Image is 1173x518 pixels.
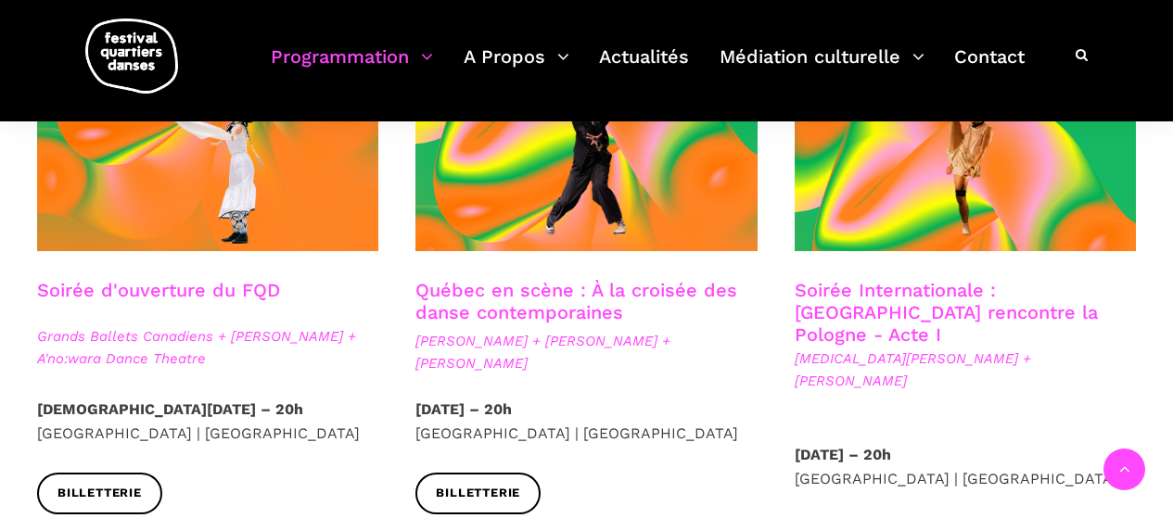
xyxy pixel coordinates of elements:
p: [GEOGRAPHIC_DATA] | [GEOGRAPHIC_DATA] [37,398,378,445]
a: Programmation [271,41,433,95]
a: Contact [954,41,1025,95]
span: Billetterie [436,484,520,503]
span: [PERSON_NAME] + [PERSON_NAME] + [PERSON_NAME] [415,330,757,374]
a: Québec en scène : À la croisée des danse contemporaines [415,279,737,323]
a: A Propos [464,41,569,95]
p: [GEOGRAPHIC_DATA] | [GEOGRAPHIC_DATA] [795,443,1136,490]
a: Soirée d'ouverture du FQD [37,279,280,301]
span: Grands Ballets Canadiens + [PERSON_NAME] + A'no:wara Dance Theatre [37,325,378,370]
img: logo-fqd-med [85,19,178,94]
strong: [DEMOGRAPHIC_DATA][DATE] – 20h [37,400,303,418]
span: Billetterie [57,484,142,503]
a: Soirée Internationale : [GEOGRAPHIC_DATA] rencontre la Pologne - Acte I [795,279,1098,346]
strong: [DATE] – 20h [415,400,512,418]
a: Billetterie [415,473,541,514]
p: [GEOGRAPHIC_DATA] | [GEOGRAPHIC_DATA] [415,398,757,445]
a: Actualités [599,41,689,95]
strong: [DATE] – 20h [795,446,891,463]
a: Billetterie [37,473,162,514]
span: [MEDICAL_DATA][PERSON_NAME] + [PERSON_NAME] [795,347,1136,392]
a: Médiation culturelle [720,41,924,95]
